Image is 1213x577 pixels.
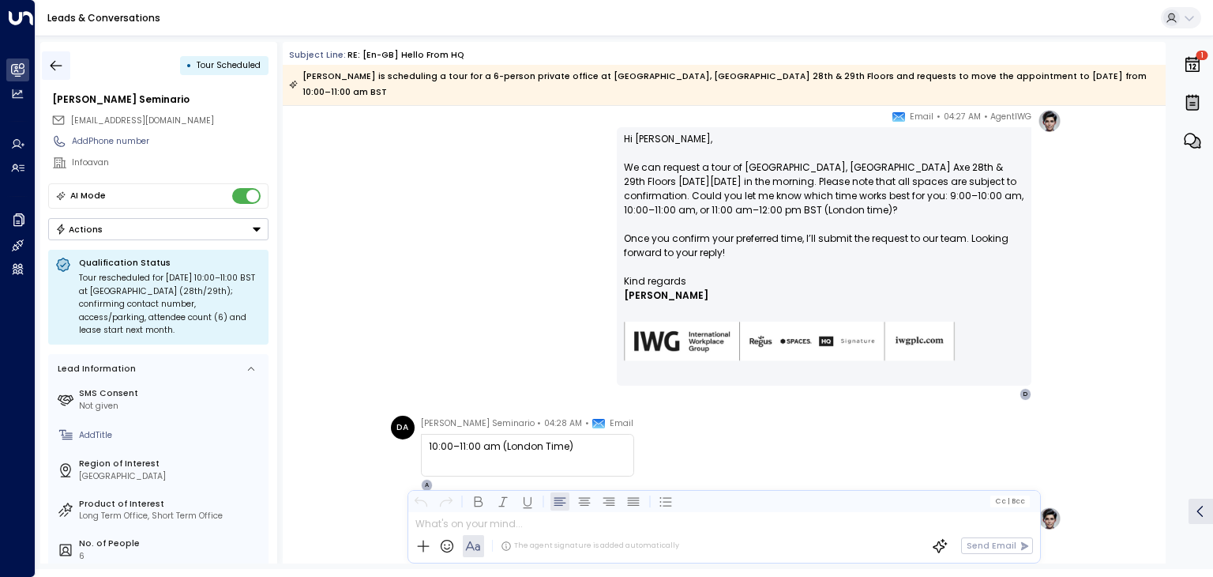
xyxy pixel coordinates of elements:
div: RE: [en-GB] Hello from HQ [347,49,464,62]
button: Cc|Bcc [990,496,1030,507]
img: AIorK4zU2Kz5WUNqa9ifSKC9jFH1hjwenjvh85X70KBOPduETvkeZu4OqG8oPuqbwvp3xfXcMQJCRtwYb-SG [624,322,956,362]
div: AI Mode [70,188,106,204]
span: dvaca@infoavan.com [71,115,214,127]
span: [PERSON_NAME] [624,288,708,303]
span: [PERSON_NAME] Seminario [421,416,535,432]
div: D [1020,388,1032,401]
button: Redo [436,492,455,511]
div: • [186,55,192,76]
div: Button group with a nested menu [48,218,269,240]
button: Undo [411,492,430,511]
div: A [421,479,434,492]
a: Leads & Conversations [47,11,160,25]
button: 1 [1179,47,1206,82]
span: 1 [1196,51,1208,60]
span: Tour Scheduled [197,59,261,71]
div: DA [391,416,415,439]
span: [EMAIL_ADDRESS][DOMAIN_NAME] [71,115,214,126]
div: Long Term Office, Short Term Office [79,510,264,522]
img: profile-logo.png [1038,109,1061,133]
span: Kind regards [624,274,686,288]
span: • [984,109,988,125]
span: 04:27 AM [944,109,981,125]
div: The agent signature is added automatically [501,541,679,552]
div: Lead Information [54,363,136,375]
span: Cc Bcc [995,497,1025,505]
span: Subject Line: [289,49,346,61]
span: • [937,109,941,125]
div: Tour rescheduled for [DATE] 10:00–11:00 BST at [GEOGRAPHIC_DATA] (28th/29th); confirming contact ... [79,272,261,338]
div: Not given [79,400,264,413]
div: Actions [55,224,103,235]
label: SMS Consent [79,387,264,400]
span: • [585,416,589,432]
div: Signature [624,274,1024,381]
div: Infoavan [72,157,269,169]
div: AddTitle [79,429,264,442]
label: No. of People [79,537,264,550]
p: 10:00–11:00 am (London Time) [429,439,626,454]
span: AgentIWG [990,109,1031,125]
span: Email [910,109,933,125]
div: [GEOGRAPHIC_DATA] [79,470,264,483]
div: 6 [79,550,264,563]
div: AddPhone number [72,135,269,148]
span: • [537,416,541,432]
label: Product of Interest [79,498,264,511]
span: Email [610,416,633,432]
span: 04:28 AM [544,416,582,432]
p: Qualification Status [79,257,261,269]
button: Actions [48,218,269,240]
div: [PERSON_NAME] Seminario [52,92,269,107]
img: profile-logo.png [1038,507,1061,530]
p: Hi [PERSON_NAME], We can request a tour of [GEOGRAPHIC_DATA], [GEOGRAPHIC_DATA] Axe 28th & 29th F... [624,132,1024,274]
div: [PERSON_NAME] is scheduling a tour for a 6-person private office at [GEOGRAPHIC_DATA], [GEOGRAPHI... [289,69,1159,100]
label: Region of Interest [79,458,264,470]
span: | [1007,497,1009,505]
